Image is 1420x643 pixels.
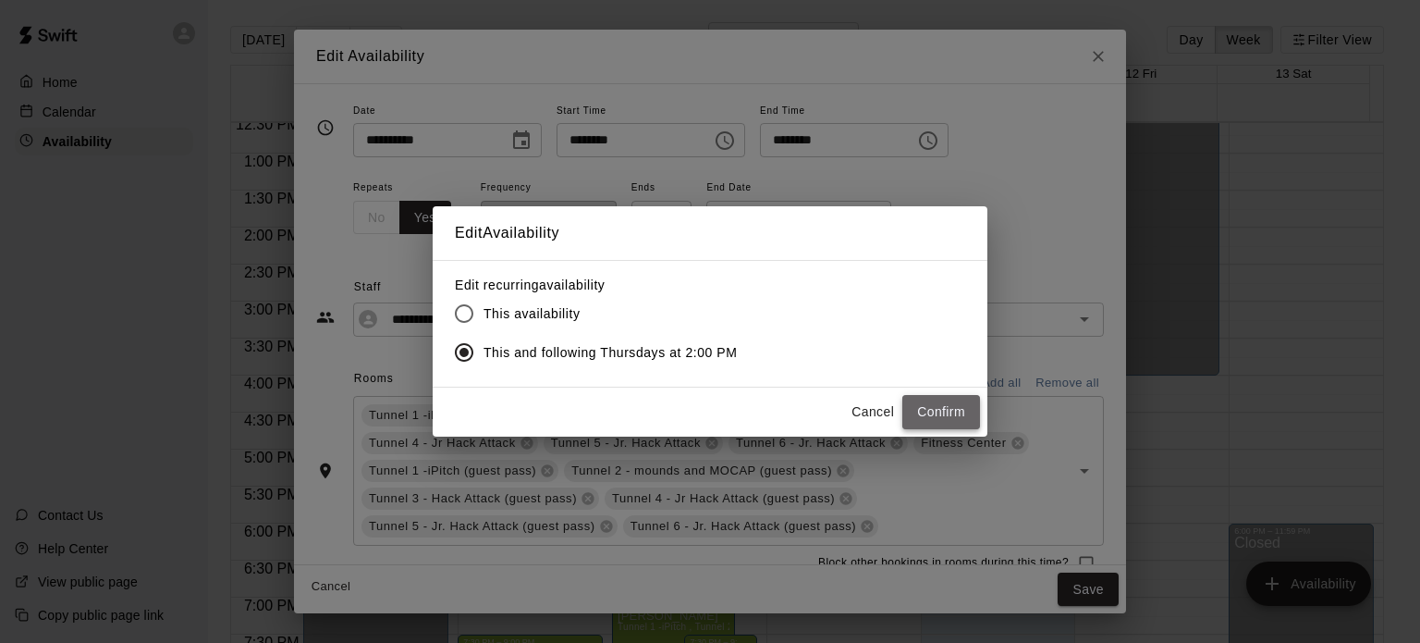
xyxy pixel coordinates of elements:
label: Edit recurring availability [455,276,753,294]
span: This availability [484,304,580,324]
button: Confirm [902,395,980,429]
button: Cancel [843,395,902,429]
h2: Edit Availability [433,206,987,260]
span: This and following Thursdays at 2:00 PM [484,343,738,363]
